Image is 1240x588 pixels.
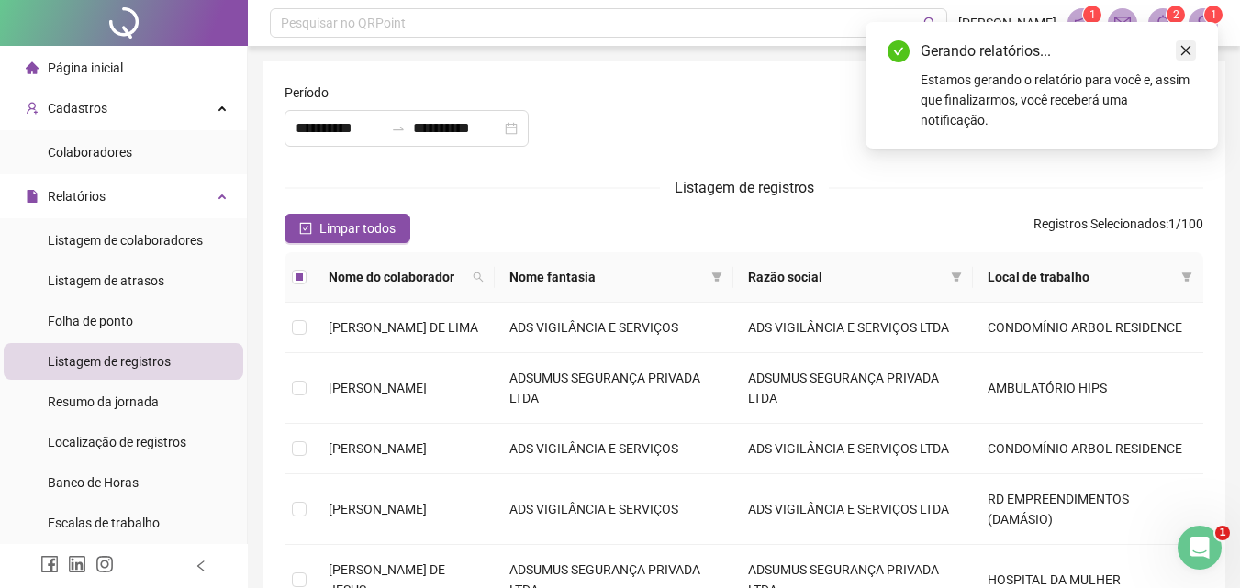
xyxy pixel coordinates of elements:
[26,102,39,115] span: user-add
[1089,8,1096,21] span: 1
[68,555,86,573] span: linkedin
[1155,15,1171,31] span: bell
[473,272,484,283] span: search
[1190,9,1217,37] img: 53125
[1178,526,1222,570] iframe: Intercom live chat
[1083,6,1101,24] sup: 1
[48,61,123,75] span: Página inicial
[1179,44,1192,57] span: close
[708,263,726,291] span: filter
[26,61,39,74] span: home
[973,424,1203,474] td: CONDOMÍNIO ARBOL RESIDENCE
[888,40,910,62] span: check-circle
[675,179,814,196] span: Listagem de registros
[1173,8,1179,21] span: 2
[495,303,733,353] td: ADS VIGILÂNCIA E SERVIÇOS
[1178,263,1196,291] span: filter
[48,273,164,288] span: Listagem de atrasos
[958,13,1056,33] span: [PERSON_NAME]
[923,17,937,30] span: search
[1204,6,1223,24] sup: Atualize o seu contato no menu Meus Dados
[1033,216,1166,231] span: Registros Selecionados
[329,502,427,516] span: [PERSON_NAME]
[1215,526,1230,540] span: 1
[921,40,1196,62] div: Gerando relatórios...
[509,267,704,287] span: Nome fantasia
[1033,214,1203,243] span: : 1 / 100
[973,303,1203,353] td: CONDOMÍNIO ARBOL RESIDENCE
[391,121,406,136] span: swap-right
[48,145,132,160] span: Colaboradores
[95,555,114,573] span: instagram
[329,267,465,287] span: Nome do colaborador
[48,516,160,530] span: Escalas de trabalho
[329,320,478,335] span: [PERSON_NAME] DE LIMA
[495,353,733,424] td: ADSUMUS SEGURANÇA PRIVADA LTDA
[1176,40,1196,61] a: Close
[733,474,972,545] td: ADS VIGILÂNCIA E SERVIÇOS LTDA
[48,189,106,204] span: Relatórios
[733,353,972,424] td: ADSUMUS SEGURANÇA PRIVADA LTDA
[48,101,107,116] span: Cadastros
[973,474,1203,545] td: RD EMPREENDIMENTOS (DAMÁSIO)
[1167,6,1185,24] sup: 2
[299,222,312,235] span: check-square
[495,474,733,545] td: ADS VIGILÂNCIA E SERVIÇOS
[1211,8,1217,21] span: 1
[748,267,943,287] span: Razão social
[711,272,722,283] span: filter
[1181,272,1192,283] span: filter
[921,70,1196,130] div: Estamos gerando o relatório para você e, assim que finalizarmos, você receberá uma notificação.
[40,555,59,573] span: facebook
[329,381,427,395] span: [PERSON_NAME]
[195,560,207,572] span: left
[329,441,427,456] span: [PERSON_NAME]
[469,263,487,291] span: search
[48,475,139,490] span: Banco de Horas
[973,353,1203,424] td: AMBULATÓRIO HIPS
[1114,15,1131,31] span: mail
[48,394,159,409] span: Resumo da jornada
[285,214,410,243] button: Limpar todos
[988,267,1174,287] span: Local de trabalho
[48,233,203,248] span: Listagem de colaboradores
[48,435,186,449] span: Localização de registros
[319,218,396,239] span: Limpar todos
[48,354,171,369] span: Listagem de registros
[733,424,972,474] td: ADS VIGILÂNCIA E SERVIÇOS LTDA
[26,190,39,203] span: file
[1074,15,1090,31] span: notification
[951,272,962,283] span: filter
[495,424,733,474] td: ADS VIGILÂNCIA E SERVIÇOS
[48,314,133,328] span: Folha de ponto
[947,263,966,291] span: filter
[391,121,406,136] span: to
[285,83,329,103] span: Período
[733,303,972,353] td: ADS VIGILÂNCIA E SERVIÇOS LTDA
